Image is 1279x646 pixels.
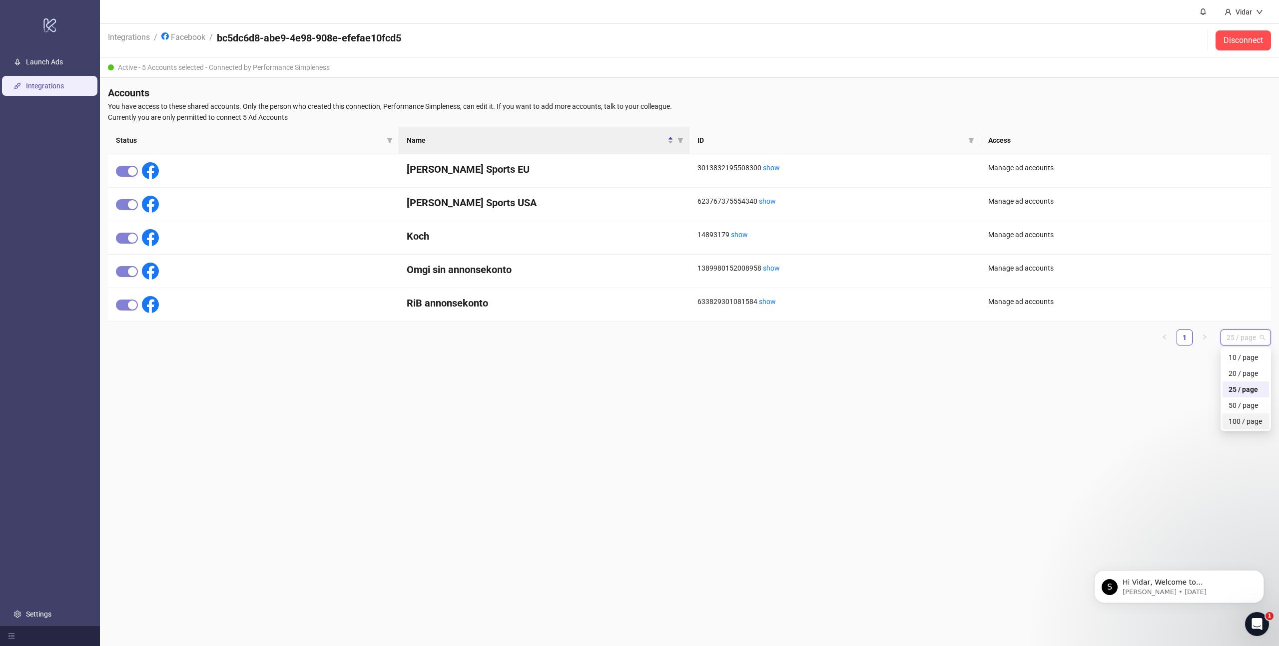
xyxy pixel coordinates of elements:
[1162,334,1168,340] span: left
[988,263,1263,274] div: Manage ad accounts
[697,296,972,307] div: 633829301081584
[1223,413,1269,429] div: 100 / page
[387,137,393,143] span: filter
[8,633,15,640] span: menu-fold
[217,31,401,45] h4: bc5dc6d8-abe9-4e98-908e-efefae10fcd5
[100,57,1279,78] div: Active - 5 Accounts selected - Connected by Performance Simpleness
[1223,349,1269,365] div: 10 / page
[108,86,1271,100] h4: Accounts
[407,229,681,243] h4: Koch
[1157,329,1173,345] button: left
[759,298,776,306] a: show
[675,133,685,148] span: filter
[1157,329,1173,345] li: Previous Page
[697,263,972,274] div: 1389980152008958
[988,162,1263,173] div: Manage ad accounts
[988,296,1263,307] div: Manage ad accounts
[968,137,974,143] span: filter
[763,264,780,272] a: show
[1229,352,1263,363] div: 10 / page
[697,135,964,146] span: ID
[731,231,748,239] a: show
[108,112,1271,123] span: Currently you are only permitted to connect 5 Ad Accounts
[26,58,63,66] a: Launch Ads
[1223,397,1269,413] div: 50 / page
[1177,329,1193,345] li: 1
[988,229,1263,240] div: Manage ad accounts
[106,31,152,42] a: Integrations
[1224,36,1263,45] span: Disconnect
[1229,400,1263,411] div: 50 / page
[154,31,157,50] li: /
[966,133,976,148] span: filter
[697,229,972,240] div: 14893179
[1197,329,1213,345] button: right
[759,197,776,205] a: show
[1200,8,1207,15] span: bell
[399,127,689,154] th: Name
[697,196,972,207] div: 623767375554340
[116,135,383,146] span: Status
[1223,381,1269,397] div: 25 / page
[407,135,665,146] span: Name
[1256,8,1263,15] span: down
[1229,416,1263,427] div: 100 / page
[26,82,64,90] a: Integrations
[1216,30,1271,50] button: Disconnect
[108,101,1271,112] span: You have access to these shared accounts. Only the person who created this connection, Performanc...
[988,196,1263,207] div: Manage ad accounts
[697,162,972,173] div: 3013832195508300
[1221,329,1271,345] div: Page Size
[407,263,681,277] h4: Omgi sin annonsekonto
[1197,329,1213,345] li: Next Page
[1079,549,1279,619] iframe: Intercom notifications message
[677,137,683,143] span: filter
[1245,612,1269,636] iframe: Intercom live chat
[1223,365,1269,381] div: 20 / page
[763,164,780,172] a: show
[1225,8,1232,15] span: user
[1266,612,1274,620] span: 1
[980,127,1271,154] th: Access
[159,31,207,42] a: Facebook
[1227,330,1265,345] span: 25 / page
[407,296,681,310] h4: RiB annonsekonto
[407,162,681,176] h4: [PERSON_NAME] Sports EU
[209,31,213,50] li: /
[1177,330,1192,345] a: 1
[26,610,51,618] a: Settings
[1202,334,1208,340] span: right
[1229,384,1263,395] div: 25 / page
[1229,368,1263,379] div: 20 / page
[407,196,681,210] h4: [PERSON_NAME] Sports USA
[1232,6,1256,17] div: Vidar
[385,133,395,148] span: filter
